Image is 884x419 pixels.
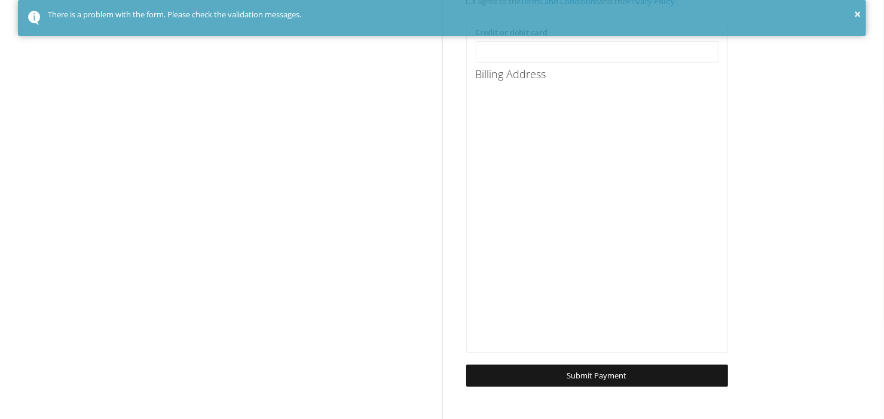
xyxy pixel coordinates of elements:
[48,9,858,21] div: There is a problem with the form. Please check the validation messages.
[466,365,728,387] a: Submit Payment
[567,370,627,381] span: Submit Payment
[484,47,711,57] iframe: Secure card payment input frame
[473,84,721,346] iframe: Secure address input frame
[476,69,718,81] h4: Billing Address
[854,5,861,23] button: ×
